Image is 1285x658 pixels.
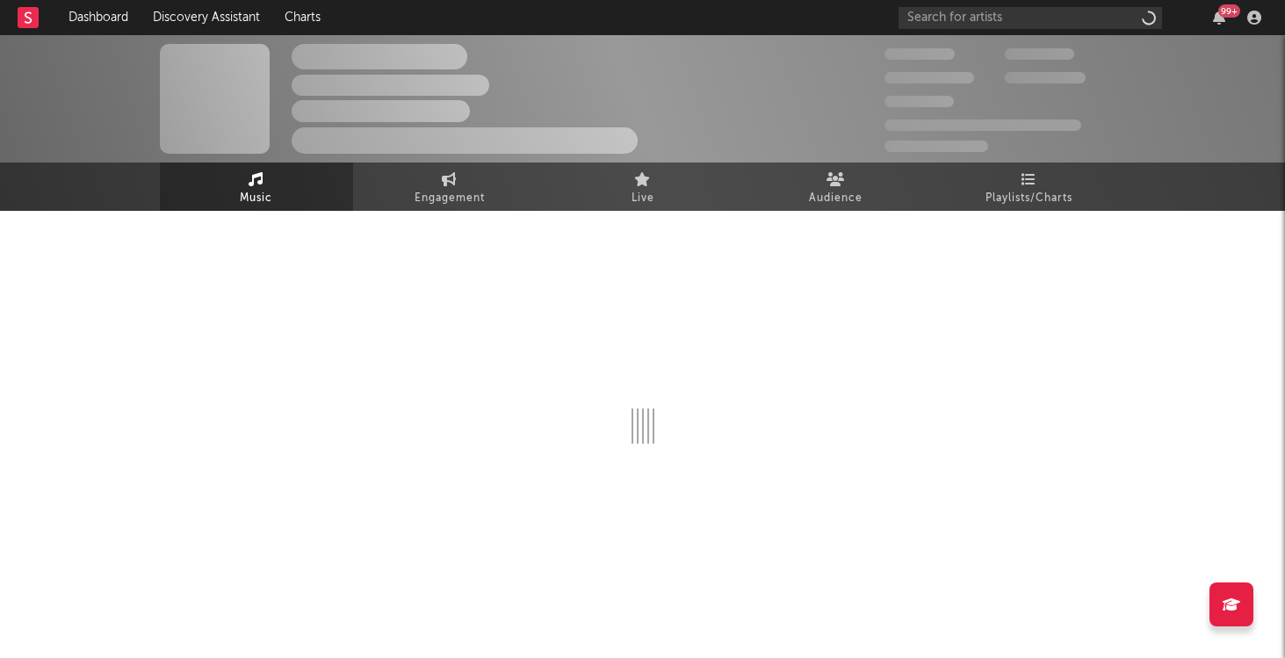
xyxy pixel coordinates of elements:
[884,48,955,60] span: 300,000
[240,188,272,209] span: Music
[1005,48,1074,60] span: 100,000
[160,163,353,211] a: Music
[1005,72,1086,83] span: 1,000,000
[1218,4,1240,18] div: 99 +
[884,119,1081,131] span: 50,000,000 Monthly Listeners
[415,188,485,209] span: Engagement
[884,96,954,107] span: 100,000
[884,141,988,152] span: Jump Score: 85.0
[809,188,863,209] span: Audience
[933,163,1126,211] a: Playlists/Charts
[353,163,546,211] a: Engagement
[985,188,1072,209] span: Playlists/Charts
[884,72,974,83] span: 50,000,000
[632,188,654,209] span: Live
[899,7,1162,29] input: Search for artists
[546,163,740,211] a: Live
[1213,11,1225,25] button: 99+
[740,163,933,211] a: Audience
